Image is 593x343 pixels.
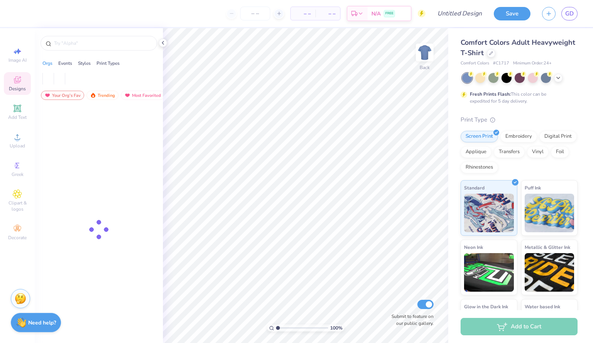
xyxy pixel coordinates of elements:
div: Print Types [97,60,120,67]
div: Digital Print [539,131,577,142]
div: Trending [86,91,119,100]
span: Upload [10,143,25,149]
span: Neon Ink [464,243,483,251]
strong: Fresh Prints Flash: [470,91,511,97]
input: Try "Alpha" [53,39,152,47]
img: Neon Ink [464,253,514,292]
img: Standard [464,194,514,232]
span: Puff Ink [525,184,541,192]
span: Add Text [8,114,27,120]
span: Designs [9,86,26,92]
div: Vinyl [527,146,549,158]
a: GD [561,7,578,20]
img: Puff Ink [525,194,574,232]
span: GD [565,9,574,18]
span: Greek [12,171,24,177]
span: Standard [464,184,485,192]
img: most_fav.gif [124,93,130,98]
div: Events [58,60,72,67]
img: Metallic & Glitter Ink [525,253,574,292]
span: Decorate [8,235,27,241]
span: – – [295,10,311,18]
span: N/A [371,10,381,18]
span: Metallic & Glitter Ink [525,243,570,251]
div: This color can be expedited for 5 day delivery. [470,91,565,105]
div: Styles [78,60,91,67]
div: Back [420,64,430,71]
button: Save [494,7,530,20]
input: Untitled Design [431,6,488,21]
span: # C1717 [493,60,509,67]
div: Most Favorited [121,91,164,100]
div: Foil [551,146,569,158]
span: Comfort Colors [461,60,489,67]
img: most_fav.gif [44,93,51,98]
span: Clipart & logos [4,200,31,212]
label: Submit to feature on our public gallery. [387,313,434,327]
span: Image AI [8,57,27,63]
div: Orgs [42,60,53,67]
span: – – [320,10,335,18]
strong: Need help? [28,319,56,326]
span: Comfort Colors Adult Heavyweight T-Shirt [461,38,575,57]
span: Water based Ink [525,302,560,311]
span: Glow in the Dark Ink [464,302,508,311]
span: FREE [385,11,393,16]
span: Minimum Order: 24 + [513,60,552,67]
div: Screen Print [461,131,498,142]
img: Back [417,45,432,60]
div: Embroidery [500,131,537,142]
span: 100 % [330,324,342,331]
div: Rhinestones [461,162,498,173]
div: Applique [461,146,491,158]
img: trending.gif [90,93,96,98]
div: Transfers [494,146,525,158]
input: – – [240,7,270,20]
div: Print Type [461,115,578,124]
div: Your Org's Fav [41,91,84,100]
